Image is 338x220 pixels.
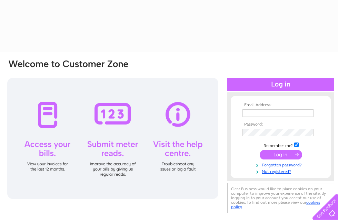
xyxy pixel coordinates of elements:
[231,200,320,209] a: cookies policy
[227,183,334,213] div: Clear Business would like to place cookies on your computer to improve your experience of the sit...
[242,161,321,168] a: Forgotten password?
[242,168,321,174] a: Not registered?
[241,103,321,108] th: Email Address:
[241,141,321,148] td: Remember me?
[241,122,321,127] th: Password:
[260,150,302,159] input: Submit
